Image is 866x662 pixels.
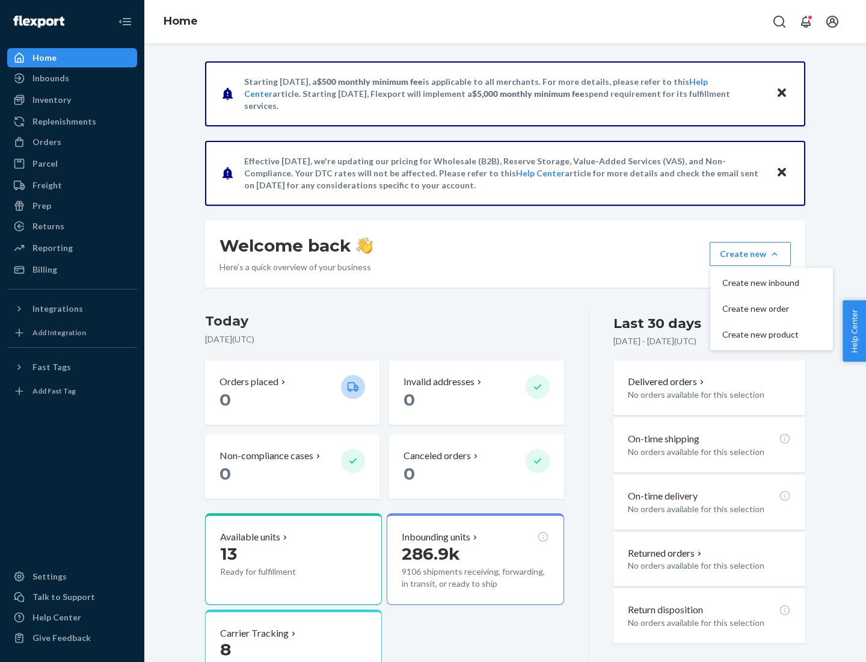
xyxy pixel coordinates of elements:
[713,296,831,322] button: Create new order
[722,305,799,313] span: Create new order
[205,513,382,605] button: Available units13Ready for fulfillment
[722,330,799,339] span: Create new product
[220,463,231,484] span: 0
[628,389,791,401] p: No orders available for this selection
[32,94,71,106] div: Inventory
[843,300,866,362] button: Help Center
[220,543,237,564] span: 13
[7,260,137,279] a: Billing
[317,76,423,87] span: $500 monthly minimum fee
[205,333,564,345] p: [DATE] ( UTC )
[710,242,791,266] button: Create newCreate new inboundCreate new orderCreate new product
[220,375,278,389] p: Orders placed
[713,270,831,296] button: Create new inbound
[628,503,791,515] p: No orders available for this selection
[32,220,64,232] div: Returns
[244,76,764,112] p: Starting [DATE], a is applicable to all merchants. For more details, please refer to this article...
[628,560,791,572] p: No orders available for this selection
[613,335,696,347] p: [DATE] - [DATE] ( UTC )
[13,16,64,28] img: Flexport logo
[713,322,831,348] button: Create new product
[32,591,95,603] div: Talk to Support
[32,632,91,644] div: Give Feedback
[628,546,704,560] button: Returned orders
[7,323,137,342] a: Add Integration
[32,200,51,212] div: Prep
[389,435,564,499] button: Canceled orders 0
[402,543,460,564] span: 286.9k
[7,176,137,195] a: Freight
[7,112,137,131] a: Replenishments
[32,116,96,128] div: Replenishments
[628,489,698,503] p: On-time delivery
[767,10,791,34] button: Open Search Box
[220,449,313,463] p: Non-compliance cases
[220,566,331,578] p: Ready for fulfillment
[774,85,790,102] button: Close
[794,10,818,34] button: Open notifications
[7,90,137,110] a: Inventory
[113,10,137,34] button: Close Navigation
[613,314,701,333] div: Last 30 days
[516,168,565,178] a: Help Center
[7,567,137,586] a: Settings
[32,52,57,64] div: Home
[7,299,137,318] button: Integrations
[356,237,373,254] img: hand-wave emoji
[32,327,86,338] div: Add Integration
[32,158,58,170] div: Parcel
[7,69,137,88] a: Inbounds
[32,136,61,148] div: Orders
[32,611,81,623] div: Help Center
[628,432,699,446] p: On-time shipping
[404,449,471,463] p: Canceled orders
[820,10,844,34] button: Open account menu
[389,360,564,425] button: Invalid addresses 0
[404,389,415,410] span: 0
[32,242,73,254] div: Reporting
[164,14,198,28] a: Home
[220,389,231,410] span: 0
[32,72,69,84] div: Inbounds
[402,566,548,590] p: 9106 shipments receiving, forwarding, in transit, or ready to ship
[7,132,137,152] a: Orders
[205,312,564,331] h3: Today
[7,628,137,648] button: Give Feedback
[220,626,289,640] p: Carrier Tracking
[7,608,137,627] a: Help Center
[472,88,585,99] span: $5,000 monthly minimum fee
[220,261,373,273] p: Here’s a quick overview of your business
[220,235,373,256] h1: Welcome back
[154,4,207,39] ol: breadcrumbs
[32,303,83,315] div: Integrations
[628,446,791,458] p: No orders available for this selection
[404,463,415,484] span: 0
[220,639,231,660] span: 8
[32,571,67,583] div: Settings
[404,375,474,389] p: Invalid addresses
[205,360,379,425] button: Orders placed 0
[7,238,137,258] a: Reporting
[244,155,764,191] p: Effective [DATE], we're updating our pricing for Wholesale (B2B), Reserve Storage, Value-Added Se...
[7,357,137,377] button: Fast Tags
[774,164,790,182] button: Close
[7,382,137,401] a: Add Fast Tag
[7,587,137,607] a: Talk to Support
[628,603,703,617] p: Return disposition
[628,617,791,629] p: No orders available for this selection
[722,279,799,287] span: Create new inbound
[7,196,137,215] a: Prep
[32,361,71,373] div: Fast Tags
[205,435,379,499] button: Non-compliance cases 0
[7,48,137,67] a: Home
[628,375,707,389] button: Delivered orders
[32,179,62,191] div: Freight
[32,264,57,276] div: Billing
[387,513,564,605] button: Inbounding units286.9k9106 shipments receiving, forwarding, in transit, or ready to ship
[402,530,470,544] p: Inbounding units
[220,530,280,544] p: Available units
[7,217,137,236] a: Returns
